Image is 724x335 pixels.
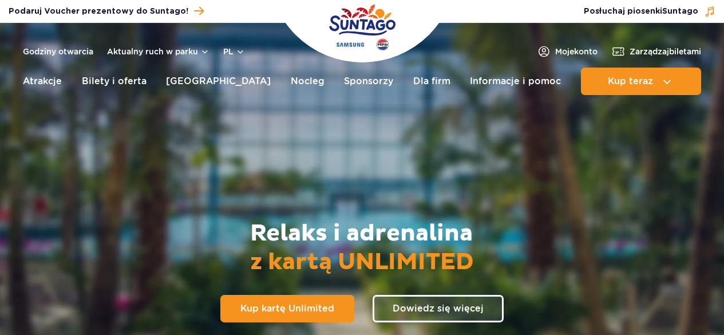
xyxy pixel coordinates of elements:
a: [GEOGRAPHIC_DATA] [166,68,271,95]
span: Kup teraz [608,76,653,86]
span: Podaruj Voucher prezentowy do Suntago! [9,6,188,17]
a: Sponsorzy [344,68,393,95]
button: Kup teraz [581,68,701,95]
span: z kartą UNLIMITED [250,248,474,277]
a: Nocleg [291,68,325,95]
a: Informacje i pomoc [470,68,561,95]
a: Podaruj Voucher prezentowy do Suntago! [9,3,204,19]
span: Kup kartę Unlimited [240,304,334,313]
span: Moje konto [555,46,598,57]
a: Dla firm [413,68,450,95]
a: Godziny otwarcia [23,46,93,57]
span: Dowiedz się więcej [393,304,484,313]
h2: Relaks i adrenalina [250,219,474,277]
button: Posłuchaj piosenkiSuntago [584,6,715,17]
a: Kup kartę Unlimited [220,295,354,322]
span: Posłuchaj piosenki [584,6,698,17]
span: Suntago [662,7,698,15]
a: Zarządzajbiletami [611,45,701,58]
a: Bilety i oferta [82,68,147,95]
button: pl [223,46,245,57]
a: Atrakcje [23,68,62,95]
a: Dowiedz się więcej [373,295,504,322]
button: Aktualny ruch w parku [107,47,209,56]
a: Mojekonto [537,45,598,58]
span: Zarządzaj biletami [630,46,701,57]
